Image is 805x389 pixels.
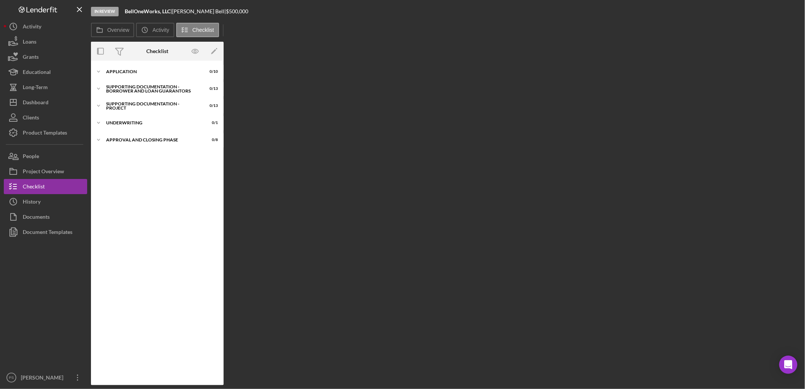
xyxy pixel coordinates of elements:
[23,95,49,112] div: Dashboard
[204,104,218,108] div: 0 / 13
[193,27,214,33] label: Checklist
[4,80,87,95] button: Long-Term
[106,102,199,110] div: Supporting Documentation - Project
[4,149,87,164] button: People
[106,121,199,125] div: Underwriting
[172,8,226,14] div: [PERSON_NAME] Bell |
[152,27,169,33] label: Activity
[23,34,36,51] div: Loans
[204,121,218,125] div: 0 / 1
[226,8,248,14] span: $500,000
[4,95,87,110] button: Dashboard
[4,64,87,80] button: Educational
[176,23,219,37] button: Checklist
[23,80,48,97] div: Long-Term
[23,194,41,211] div: History
[23,149,39,166] div: People
[23,110,39,127] div: Clients
[106,138,199,142] div: Approval and Closing Phase
[4,194,87,209] button: History
[4,34,87,49] button: Loans
[4,164,87,179] button: Project Overview
[23,49,39,66] div: Grants
[125,8,172,14] div: |
[23,19,41,36] div: Activity
[4,49,87,64] button: Grants
[204,86,218,91] div: 0 / 13
[23,209,50,226] div: Documents
[106,69,199,74] div: Application
[4,224,87,240] button: Document Templates
[4,179,87,194] button: Checklist
[4,19,87,34] button: Activity
[23,179,45,196] div: Checklist
[106,85,199,93] div: Supporting Documentation - Borrower and Loan Guarantors
[23,125,67,142] div: Product Templates
[779,356,797,374] div: Open Intercom Messenger
[4,110,87,125] button: Clients
[107,27,129,33] label: Overview
[23,224,72,242] div: Document Templates
[91,7,119,16] div: In Review
[136,23,174,37] button: Activity
[9,376,14,380] text: PS
[23,164,64,181] div: Project Overview
[4,209,87,224] button: Documents
[125,8,171,14] b: BellOneWorks, LLC
[4,370,87,385] button: PS[PERSON_NAME]
[23,64,51,82] div: Educational
[91,23,134,37] button: Overview
[146,48,168,54] div: Checklist
[4,125,87,140] button: Product Templates
[204,69,218,74] div: 0 / 10
[204,138,218,142] div: 0 / 8
[19,370,68,387] div: [PERSON_NAME]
